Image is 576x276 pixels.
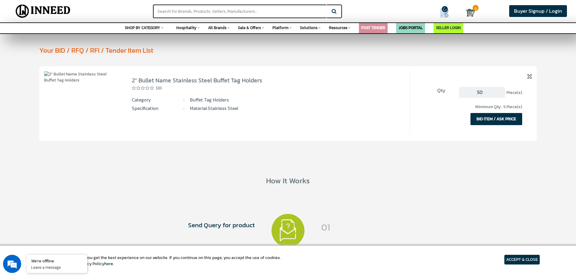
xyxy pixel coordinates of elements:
img: inneed-close-icon.png [527,74,532,79]
span: Send Query for product [122,221,255,230]
span: : [184,105,184,112]
span: Platform [272,25,288,31]
a: 2" Bullet Name Stainless Steel Buffet Tag Holders [132,76,262,85]
a: here [104,261,113,267]
span: Qty [420,87,445,94]
span: (0) [156,85,162,91]
div: Minimum Qty : 5 Piece(s) [420,104,522,110]
div: How It Works [11,175,565,186]
span: 01 [321,221,454,234]
span: Material:Stainless Steel [190,105,348,112]
span: Specification [132,105,184,112]
p: Leave a message [31,264,83,270]
img: 2" Bullet Name Stainless Steel Buffet Tag Holders [44,71,117,83]
span: Piece(s) [506,89,522,96]
a: my Quotes [428,6,466,20]
span: All Brands [208,25,226,31]
input: Search for Brands, Products, Sellers, Manufacturers... [153,5,327,18]
article: We use cookies to ensure you get the best experience on our website. If you continue on this page... [36,255,281,267]
button: BID ITEM / ASK PRICE [470,113,522,125]
img: 1.svg [272,214,305,247]
img: Show My Quotes [440,8,449,18]
span: : [184,97,184,103]
a: SELLER LOGIN [436,25,461,31]
img: Inneed.Market [11,4,76,19]
span: Buyer Signup / Login [514,7,562,15]
span: Solutions [300,25,317,31]
span: 0 [473,5,479,11]
div: Your BID / RFQ / RFI / Tender Item List [39,45,565,55]
img: Cart [466,8,475,17]
a: Cart 0 [466,6,471,19]
span: Sale & Offers [238,25,261,31]
a: POST TENDER [361,25,385,31]
span: Buffet Tag Holders [190,97,348,103]
a: JOBS PORTAL [399,25,423,31]
div: We're offline [31,258,83,264]
a: Buyer Signup / Login [509,5,567,17]
article: ACCEPT & CLOSE [504,255,540,264]
span: Category [132,97,184,103]
span: SHOP BY CATEGORY [125,25,160,31]
span: Hospitality [176,25,197,31]
span: Resources [329,25,347,31]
